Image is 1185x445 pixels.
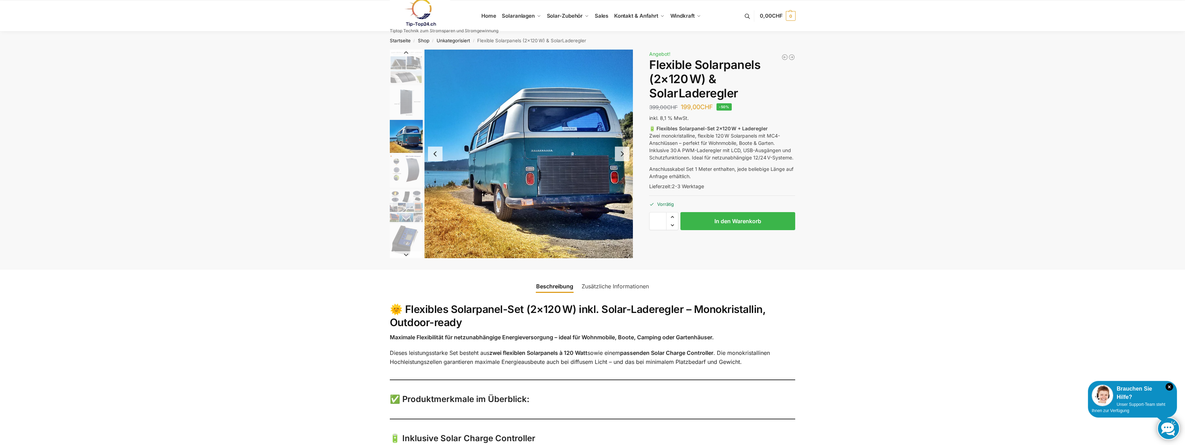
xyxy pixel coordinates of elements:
[411,38,418,44] span: /
[672,183,704,189] span: 2-3 Werktage
[390,224,423,257] img: Laderegeler
[649,51,670,57] span: Angebot!
[615,147,629,161] button: Next slide
[788,54,795,61] a: Balkonkraftwerk 1780 Watt mit 4 KWh Zendure Batteriespeicher Notstrom fähig
[649,195,795,208] p: Vorrätig
[544,0,592,32] a: Solar-Zubehör
[648,234,797,254] iframe: Sicherer Rahmen für schnelle Bezahlvorgänge
[388,258,423,292] li: 7 / 9
[649,125,795,161] p: Zwei monokristalline, flexible 120 W Solarpanels mit MC4-Anschlüssen – perfekt für Wohnmobile, Bo...
[547,12,583,19] span: Solar-Zubehör
[377,32,808,50] nav: Breadcrumb
[437,38,470,43] a: Unkategorisiert
[390,50,423,84] img: Flexible Solar Module
[670,12,695,19] span: Windkraft
[592,0,611,32] a: Sales
[388,188,423,223] li: 5 / 9
[390,49,423,56] button: Previous slide
[424,50,633,258] li: 3 / 9
[649,183,704,189] span: Lieferzeit:
[680,212,795,230] button: In den Warenkorb
[667,0,704,32] a: Windkraft
[649,104,678,111] bdi: 399,00
[649,165,795,180] p: Anschlusskabel Set 1 Meter enthalten, jede beliebige Länge auf Anfrage erhältlich.
[772,12,783,19] span: CHF
[390,393,796,405] h3: ✅ Produktmerkmale im Überblick:
[390,120,423,153] img: Flexibel unendlich viele Einsatzmöglichkeiten
[390,38,411,43] a: Startseite
[388,84,423,119] li: 2 / 9
[700,103,713,111] span: CHF
[532,278,577,295] a: Beschreibung
[620,349,713,356] strong: passenden Solar Charge Controller
[390,155,423,187] img: s-l1600 (4)
[428,147,443,161] button: Previous slide
[716,103,732,111] span: -50%
[1092,385,1173,401] div: Brauchen Sie Hilfe?
[499,0,544,32] a: Solaranlagen
[595,12,609,19] span: Sales
[760,6,795,26] a: 0,00CHF 0
[760,12,782,19] span: 0,00
[390,433,796,445] h3: 🔋 Inklusive Solar Charge Controller
[388,119,423,154] li: 3 / 9
[470,38,477,44] span: /
[390,303,796,329] h2: 🌞 Flexibles Solarpanel-Set (2×120 W) inkl. Solar-Laderegler – Monokristallin, Outdoor-ready
[649,212,667,230] input: Produktmenge
[611,0,667,32] a: Kontakt & Anfahrt
[1166,383,1173,391] i: Schließen
[489,349,587,356] strong: zwei flexiblen Solarpanels à 120 Watt
[1092,402,1165,413] span: Unser Support-Team steht Ihnen zur Verfügung
[388,50,423,84] li: 1 / 9
[1092,385,1113,406] img: Customer service
[424,50,633,258] img: Flexibel unendlich viele Einsatzmöglichkeiten
[667,221,678,230] span: Reduce quantity
[667,104,678,111] span: CHF
[649,125,768,131] strong: 🔋 Flexibles Solarpanel-Set 2×120 W + Laderegler
[390,29,498,33] p: Tiptop Technik zum Stromsparen und Stromgewinnung
[390,189,423,222] img: Flexibel in allen Bereichen
[786,11,796,21] span: 0
[667,212,678,221] span: Increase quantity
[681,103,713,111] bdi: 199,00
[390,251,423,258] button: Next slide
[418,38,429,43] a: Shop
[781,54,788,61] a: Balkonkraftwerk 890/600 Watt bificial Glas/Glas
[388,223,423,258] li: 6 / 9
[614,12,658,19] span: Kontakt & Anfahrt
[577,278,653,295] a: Zusätzliche Informationen
[390,349,796,366] p: Dieses leistungsstarke Set besteht aus sowie einem . Die monokristallinen Hochleistungszellen gar...
[388,154,423,188] li: 4 / 9
[390,85,423,118] img: Flexibles Solarmodul 120 watt
[649,115,689,121] span: inkl. 8,1 % MwSt.
[390,334,714,341] strong: Maximale Flexibilität für netzunabhängige Energieversorgung – ideal für Wohnmobile, Boote, Campin...
[649,58,795,100] h1: Flexible Solarpanels (2×120 W) & SolarLaderegler
[429,38,437,44] span: /
[502,12,535,19] span: Solaranlagen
